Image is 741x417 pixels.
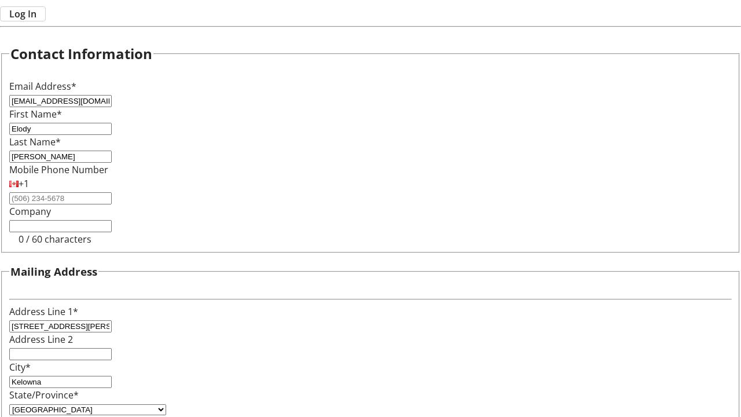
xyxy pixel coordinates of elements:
[9,205,51,218] label: Company
[9,108,62,120] label: First Name*
[9,361,31,374] label: City*
[19,233,91,246] tr-character-limit: 0 / 60 characters
[9,80,76,93] label: Email Address*
[9,7,36,21] span: Log In
[10,264,97,280] h3: Mailing Address
[9,136,61,148] label: Last Name*
[9,320,112,332] input: Address
[9,389,79,401] label: State/Province*
[9,333,73,346] label: Address Line 2
[9,305,78,318] label: Address Line 1*
[9,192,112,204] input: (506) 234-5678
[9,376,112,388] input: City
[10,43,152,64] h2: Contact Information
[9,163,108,176] label: Mobile Phone Number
